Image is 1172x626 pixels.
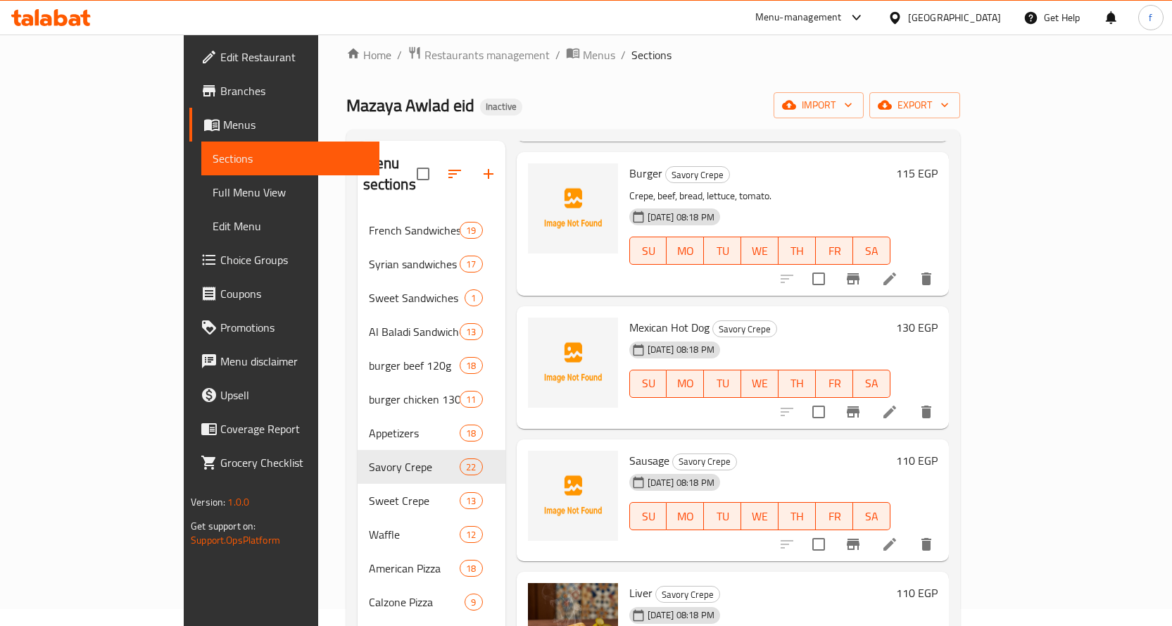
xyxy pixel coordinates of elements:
button: TH [779,502,816,530]
span: Savory Crepe [666,167,729,183]
span: [DATE] 08:18 PM [642,476,720,489]
button: TU [704,370,741,398]
div: items [460,492,482,509]
div: American Pizza18 [358,551,505,585]
div: Menu-management [755,9,842,26]
h6: 110 EGP [896,451,938,470]
button: WE [741,370,779,398]
span: TU [710,506,736,527]
div: Savory Crepe [369,458,460,475]
span: Menus [583,46,615,63]
span: Edit Menu [213,218,368,234]
button: TU [704,502,741,530]
button: FR [816,502,853,530]
a: Promotions [189,311,379,344]
a: Upsell [189,378,379,412]
span: MO [672,241,698,261]
button: TH [779,370,816,398]
span: Branches [220,82,368,99]
span: Mazaya Awlad eid [346,89,474,121]
span: Menu disclaimer [220,353,368,370]
h2: Menu sections [363,153,417,195]
span: Inactive [480,101,522,113]
span: import [785,96,852,114]
li: / [555,46,560,63]
h6: 115 EGP [896,163,938,183]
span: TU [710,373,736,394]
span: 1 [465,292,481,305]
li: / [397,46,402,63]
nav: breadcrumb [346,46,960,64]
span: burger chicken 130g [369,391,460,408]
button: TH [779,237,816,265]
span: Sweet Crepe [369,492,460,509]
a: Restaurants management [408,46,550,64]
a: Edit Restaurant [189,40,379,74]
span: FR [821,241,848,261]
div: Waffle12 [358,518,505,551]
span: burger beef 120g [369,357,460,374]
span: FR [821,373,848,394]
button: Add section [472,157,505,191]
button: SA [853,370,890,398]
button: MO [667,370,704,398]
button: MO [667,237,704,265]
span: Appetizers [369,425,460,442]
button: MO [667,502,704,530]
div: Al Baladi Sandwiches [369,323,460,340]
span: Coupons [220,285,368,302]
div: items [460,222,482,239]
button: Branch-specific-item [836,527,870,561]
a: Support.OpsPlatform [191,531,280,549]
a: Full Menu View [201,175,379,209]
span: Promotions [220,319,368,336]
span: SA [859,506,885,527]
a: Branches [189,74,379,108]
span: 18 [460,427,481,440]
span: WE [747,373,773,394]
span: TH [784,241,810,261]
div: Calzone Pizza [369,594,465,611]
div: Savory Crepe [712,320,777,337]
span: Syrian sandwiches [369,256,460,273]
a: Grocery Checklist [189,446,379,480]
div: Sweet Sandwiches [369,289,465,306]
span: American Pizza [369,560,460,577]
div: Savory Crepe [672,453,737,470]
button: SA [853,502,890,530]
div: Appetizers18 [358,416,505,450]
span: Upsell [220,387,368,403]
span: MO [672,373,698,394]
h6: 130 EGP [896,318,938,337]
button: Branch-specific-item [836,395,870,429]
span: Liver [629,582,653,603]
button: WE [741,237,779,265]
div: items [460,425,482,442]
span: 11 [460,393,481,406]
div: items [460,357,482,374]
span: Savory Crepe [656,587,719,603]
button: SA [853,237,890,265]
div: items [460,526,482,543]
button: delete [909,395,943,429]
a: Menus [189,108,379,142]
span: Waffle [369,526,460,543]
div: items [460,323,482,340]
a: Menu disclaimer [189,344,379,378]
div: items [465,289,482,306]
a: Edit menu item [881,270,898,287]
span: Select to update [804,530,833,559]
div: Inactive [480,99,522,115]
span: Restaurants management [424,46,550,63]
span: MO [672,506,698,527]
div: Savory Crepe [655,586,720,603]
span: TU [710,241,736,261]
span: Sections [213,150,368,167]
span: Select all sections [408,159,438,189]
h6: 110 EGP [896,583,938,603]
